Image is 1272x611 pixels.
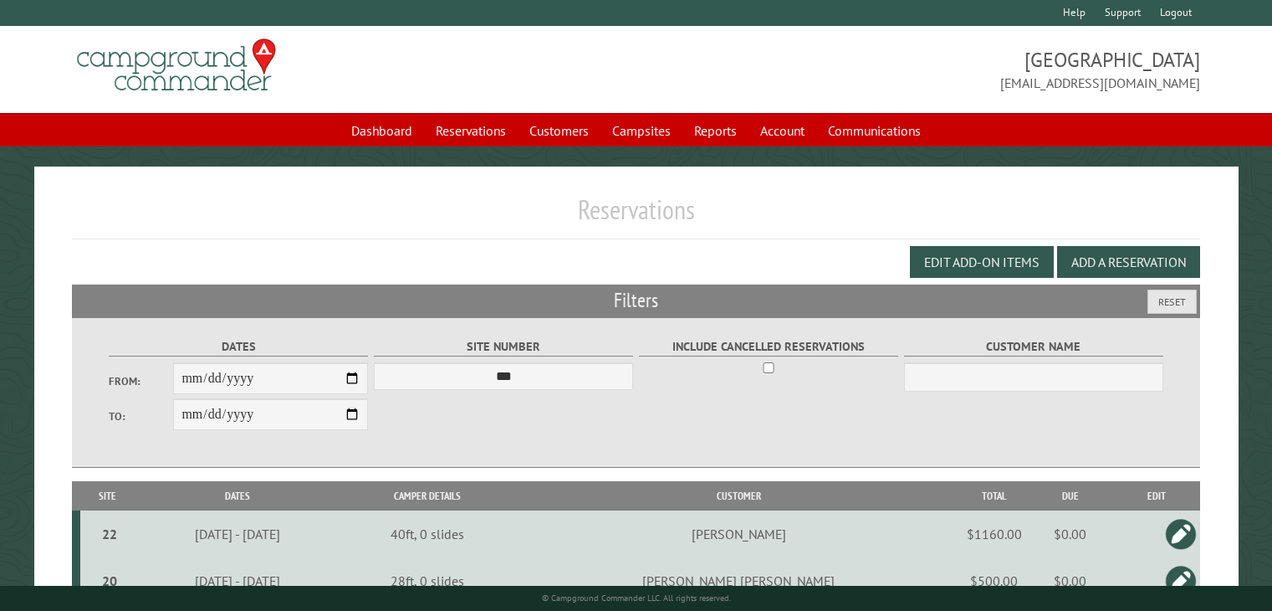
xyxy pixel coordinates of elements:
[138,572,336,589] div: [DATE] - [DATE]
[818,115,931,146] a: Communications
[750,115,815,146] a: Account
[72,285,1200,316] h2: Filters
[339,511,516,557] td: 40ft, 0 slides
[374,337,634,357] label: Site Number
[87,526,132,542] div: 22
[961,557,1028,604] td: $500.00
[72,33,281,98] img: Campground Commander
[961,511,1028,557] td: $1160.00
[87,572,132,589] div: 20
[1113,481,1200,511] th: Edit
[516,557,960,604] td: [PERSON_NAME] [PERSON_NAME]
[961,481,1028,511] th: Total
[542,593,731,603] small: © Campground Commander LLC. All rights reserved.
[109,337,369,357] label: Dates
[516,511,960,557] td: [PERSON_NAME]
[1028,511,1113,557] td: $0.00
[135,481,340,511] th: Dates
[516,481,960,511] th: Customer
[1028,481,1113,511] th: Due
[339,557,516,604] td: 28ft, 0 slides
[910,246,1054,278] button: Edit Add-on Items
[80,481,135,511] th: Site
[1057,246,1200,278] button: Add a Reservation
[1147,290,1197,314] button: Reset
[519,115,599,146] a: Customers
[684,115,747,146] a: Reports
[341,115,422,146] a: Dashboard
[636,46,1200,93] span: [GEOGRAPHIC_DATA] [EMAIL_ADDRESS][DOMAIN_NAME]
[339,481,516,511] th: Camper Details
[639,337,899,357] label: Include Cancelled Reservations
[1028,557,1113,604] td: $0.00
[72,193,1200,239] h1: Reservations
[138,526,336,542] div: [DATE] - [DATE]
[426,115,516,146] a: Reservations
[602,115,681,146] a: Campsites
[109,408,174,424] label: To:
[904,337,1164,357] label: Customer Name
[109,373,174,389] label: From:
